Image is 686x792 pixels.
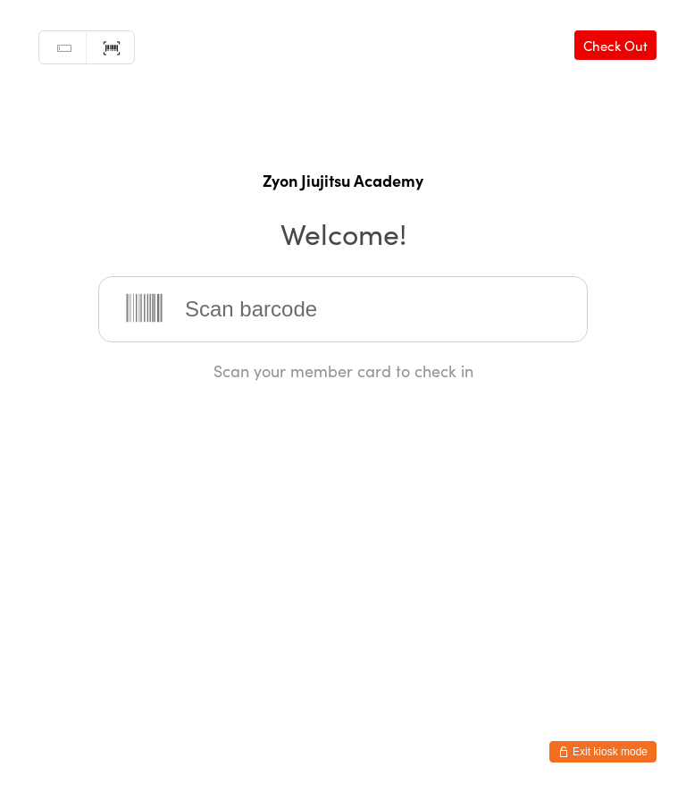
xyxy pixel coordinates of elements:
button: Exit kiosk mode [549,741,657,763]
a: Check Out [574,30,657,60]
div: Scan your member card to check in [98,359,588,382]
input: Scan barcode [98,276,588,342]
h1: Zyon Jiujitsu Academy [18,169,668,191]
h2: Welcome! [18,213,668,253]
